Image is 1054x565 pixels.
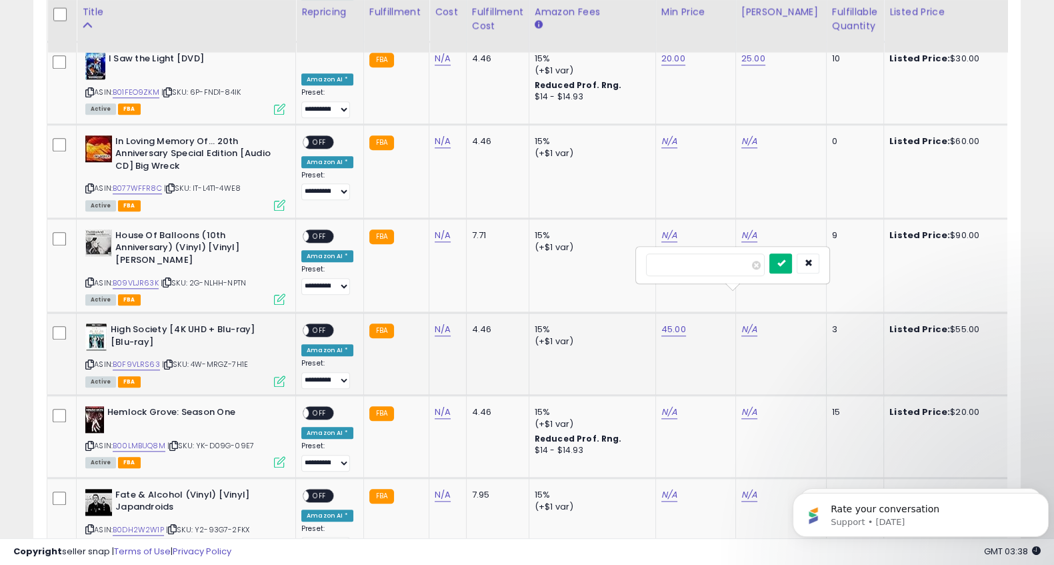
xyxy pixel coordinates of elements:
[889,5,1005,19] div: Listed Price
[369,489,394,504] small: FBA
[472,5,523,33] div: Fulfillment Cost
[85,53,285,113] div: ASIN:
[107,406,269,422] b: Hemlock Grove: Season One
[113,359,160,370] a: B0F9VLRS63
[118,376,141,388] span: FBA
[435,52,451,65] a: N/A
[167,440,254,451] span: | SKU: YK-D09G-09E7
[535,91,645,103] div: $14 - $14.93
[787,465,1054,558] iframe: Intercom notifications message
[113,87,159,98] a: B01FEO9ZKM
[832,5,878,33] div: Fulfillable Quantity
[82,5,290,19] div: Title
[309,490,330,501] span: OFF
[889,135,1000,147] div: $60.00
[114,545,171,558] a: Terms of Use
[472,324,519,336] div: 4.46
[85,489,285,551] div: ASIN:
[118,200,141,211] span: FBA
[741,52,765,65] a: 25.00
[535,501,645,513] div: (+$1 var)
[164,183,241,193] span: | SKU: IT-L4T1-4WE8
[301,88,353,117] div: Preset:
[661,52,685,65] a: 20.00
[741,5,821,19] div: [PERSON_NAME]
[113,277,159,289] a: B09VLJR63K
[535,65,645,77] div: (+$1 var)
[889,229,1000,241] div: $90.00
[301,250,353,262] div: Amazon AI *
[435,135,451,148] a: N/A
[661,5,730,19] div: Min Price
[535,406,645,418] div: 15%
[369,229,394,244] small: FBA
[661,135,677,148] a: N/A
[472,53,519,65] div: 4.46
[369,53,394,67] small: FBA
[369,135,394,150] small: FBA
[85,53,105,79] img: 51XghKoMdyL._SL40_.jpg
[13,545,62,558] strong: Copyright
[13,546,231,558] div: seller snap | |
[889,324,1000,336] div: $55.00
[118,457,141,468] span: FBA
[535,5,650,19] div: Amazon Fees
[535,324,645,336] div: 15%
[85,200,116,211] span: All listings currently available for purchase on Amazon
[741,488,757,502] a: N/A
[309,407,330,418] span: OFF
[741,406,757,419] a: N/A
[301,156,353,168] div: Amazon AI *
[85,406,285,467] div: ASIN:
[85,489,112,516] img: 51eGTgrL+cL._SL40_.jpg
[435,5,461,19] div: Cost
[301,73,353,85] div: Amazon AI *
[889,406,1000,418] div: $20.00
[115,229,277,270] b: House Of Balloons (10th Anniversary) (Vinyl) [Vinyl] [PERSON_NAME]
[113,183,162,194] a: B077WFFR8C
[301,510,353,522] div: Amazon AI *
[85,324,285,386] div: ASIN:
[111,324,273,352] b: High Society [4K UHD + Blu-ray] [Blu-ray]
[161,87,241,97] span: | SKU: 6P-FND1-84IK
[369,5,423,19] div: Fulfillment
[85,457,116,468] span: All listings currently available for purchase on Amazon
[301,427,353,439] div: Amazon AI *
[832,406,873,418] div: 15
[535,433,622,444] b: Reduced Prof. Rng.
[741,323,757,336] a: N/A
[369,324,394,338] small: FBA
[309,230,330,241] span: OFF
[85,294,116,306] span: All listings currently available for purchase on Amazon
[889,135,950,147] b: Listed Price:
[535,336,645,348] div: (+$1 var)
[309,325,330,336] span: OFF
[472,406,519,418] div: 4.46
[113,524,164,536] a: B0DH2W2W1P
[435,406,451,419] a: N/A
[435,488,451,502] a: N/A
[832,135,873,147] div: 0
[535,489,645,501] div: 15%
[309,136,330,147] span: OFF
[741,135,757,148] a: N/A
[118,294,141,306] span: FBA
[535,135,645,147] div: 15%
[115,135,277,176] b: In Loving Memory Of... 20th Anniversary Special Edition [Audio CD] Big Wreck
[889,53,1000,65] div: $30.00
[832,53,873,65] div: 10
[535,79,622,91] b: Reduced Prof. Rng.
[85,324,107,350] img: 41Lnwmss3ML._SL40_.jpg
[535,445,645,456] div: $14 - $14.93
[535,229,645,241] div: 15%
[661,406,677,419] a: N/A
[661,229,677,242] a: N/A
[889,52,950,65] b: Listed Price:
[162,359,248,370] span: | SKU: 4W-MRGZ-7H1E
[109,53,271,69] b: I Saw the Light [DVD]
[661,488,677,502] a: N/A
